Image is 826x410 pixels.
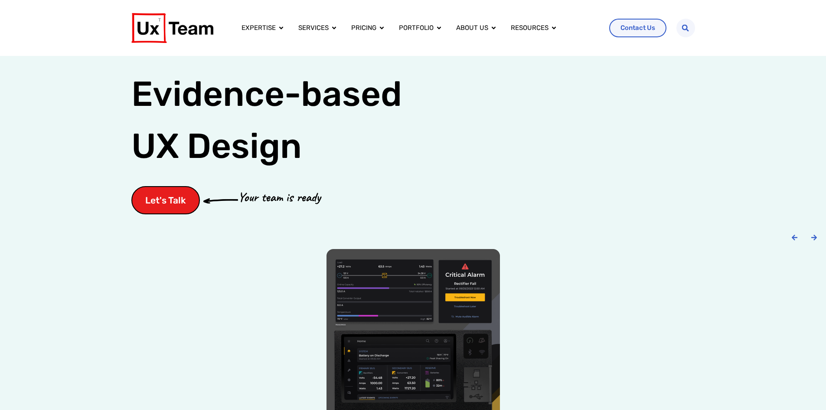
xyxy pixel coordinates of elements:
a: Expertise [242,23,276,33]
a: Services [298,23,329,33]
a: Pricing [351,23,376,33]
div: Menu Toggle [235,20,602,36]
a: About us [456,23,488,33]
h1: Evidence-based [131,68,402,172]
span: Let's Talk [145,196,186,205]
span: Contact Us [620,25,655,31]
div: Previous [791,234,798,241]
a: Let's Talk [131,186,200,214]
img: arrow-cta [203,198,238,203]
img: UX Team Logo [131,13,213,43]
p: Your team is ready [238,187,320,207]
a: Portfolio [399,23,434,33]
span: UX Design [131,125,302,168]
a: Contact Us [609,19,666,37]
div: Next [811,234,817,241]
nav: Menu [235,20,602,36]
div: Search [676,19,695,37]
a: Resources [511,23,548,33]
